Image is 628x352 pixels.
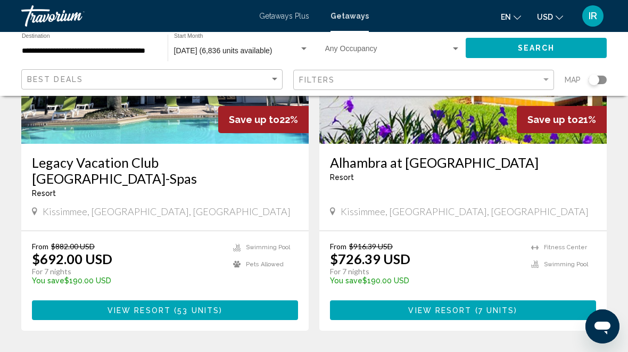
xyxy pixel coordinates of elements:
[478,306,515,315] span: 7 units
[32,276,64,285] span: You save
[330,242,346,251] span: From
[537,9,563,24] button: Change currency
[518,44,555,53] span: Search
[330,276,362,285] span: You save
[32,154,298,186] a: Legacy Vacation Club [GEOGRAPHIC_DATA]-Spas
[177,306,219,315] span: 53 units
[229,114,279,125] span: Save up to
[32,242,48,251] span: From
[171,306,222,315] span: ( )
[349,242,393,251] span: $916.39 USD
[517,106,607,133] div: 21%
[501,13,511,21] span: en
[408,306,472,315] span: View Resort
[330,154,596,170] a: Alhambra at [GEOGRAPHIC_DATA]
[259,12,309,20] a: Getaways Plus
[341,206,589,217] span: Kissimmee, [GEOGRAPHIC_DATA], [GEOGRAPHIC_DATA]
[544,261,588,268] span: Swimming Pool
[330,267,520,276] p: For 7 nights
[246,261,284,268] span: Pets Allowed
[174,46,272,55] span: [DATE] (6,836 units available)
[501,9,521,24] button: Change language
[32,251,112,267] p: $692.00 USD
[32,276,222,285] p: $190.00 USD
[218,106,309,133] div: 22%
[299,76,335,84] span: Filters
[466,38,607,58] button: Search
[32,267,222,276] p: For 7 nights
[27,75,83,84] span: Best Deals
[330,300,596,320] button: View Resort(7 units)
[51,242,95,251] span: $882.00 USD
[330,276,520,285] p: $190.00 USD
[544,244,587,251] span: Fitness Center
[21,5,249,27] a: Travorium
[565,72,581,87] span: Map
[43,206,291,217] span: Kissimmee, [GEOGRAPHIC_DATA], [GEOGRAPHIC_DATA]
[330,12,369,20] a: Getaways
[330,251,410,267] p: $726.39 USD
[293,69,555,91] button: Filter
[472,306,518,315] span: ( )
[330,173,354,182] span: Resort
[27,75,279,84] mat-select: Sort by
[589,11,597,21] span: IR
[108,306,171,315] span: View Resort
[537,13,553,21] span: USD
[246,244,290,251] span: Swimming Pool
[579,5,607,27] button: User Menu
[32,189,56,198] span: Resort
[527,114,578,125] span: Save up to
[585,309,619,343] iframe: Button to launch messaging window
[32,300,298,320] button: View Resort(53 units)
